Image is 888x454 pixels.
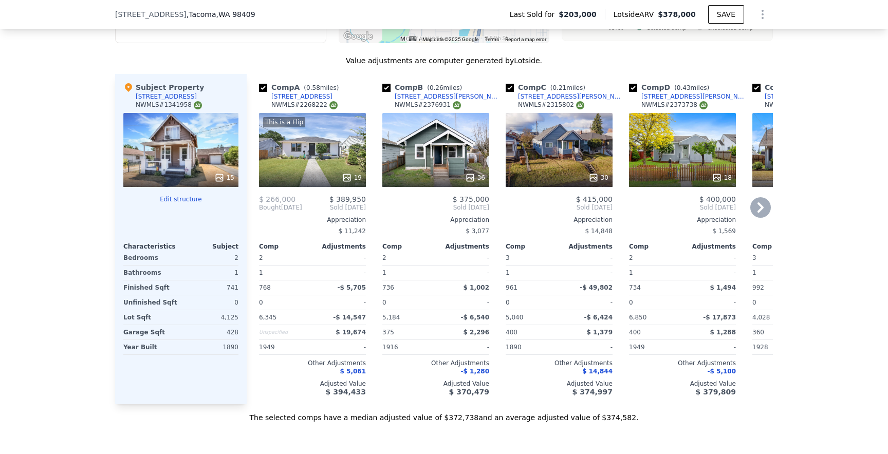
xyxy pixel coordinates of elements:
div: Bedrooms [123,251,179,265]
div: 1928 [752,340,804,354]
div: Bathrooms [123,266,179,280]
span: Sold [DATE] [302,203,366,212]
div: 0 [183,295,238,310]
div: Appreciation [382,216,489,224]
a: [STREET_ADDRESS][PERSON_NAME] [506,92,625,101]
span: $ 375,000 [453,195,489,203]
div: - [438,251,489,265]
span: $ 19,674 [336,329,366,336]
span: 5,184 [382,314,400,321]
span: 2 [629,254,633,261]
div: Comp C [506,82,589,92]
span: $ 14,848 [585,228,613,235]
div: [STREET_ADDRESS] [136,92,197,101]
div: Comp [382,242,436,251]
span: -$ 17,873 [703,314,736,321]
span: Bought [259,203,281,212]
div: 19 [342,173,362,183]
span: $ 400,000 [699,195,736,203]
div: Other Adjustments [382,359,489,367]
span: , WA 98409 [216,10,255,18]
div: This is a Flip [263,117,305,127]
span: 768 [259,284,271,291]
div: NWMLS # 2394299 [765,101,831,109]
div: - [314,295,366,310]
div: Unfinished Sqft [123,295,179,310]
div: Finished Sqft [123,280,179,295]
div: [DATE] [259,203,302,212]
span: $ 1,379 [587,329,613,336]
div: Adjustments [436,242,489,251]
span: 734 [629,284,641,291]
div: The selected comps have a median adjusted value of $372,738 and an average adjusted value of $374... [115,404,773,423]
div: - [314,340,366,354]
div: NWMLS # 2315802 [518,101,584,109]
span: 0.43 [677,84,691,91]
div: 4,125 [183,310,238,325]
span: $ 370,479 [449,388,489,396]
div: [STREET_ADDRESS] [271,92,332,101]
span: 0.58 [306,84,320,91]
span: 6,345 [259,314,276,321]
div: [STREET_ADDRESS][PERSON_NAME] [641,92,748,101]
div: 1 [629,266,680,280]
span: $ 1,288 [710,329,736,336]
div: Adjustments [312,242,366,251]
span: ( miles) [300,84,343,91]
span: 0 [752,299,756,306]
div: Comp [259,242,312,251]
div: Comp E [752,82,836,92]
span: $ 266,000 [259,195,295,203]
span: 0 [382,299,386,306]
img: Google [341,30,375,43]
span: 4,028 [752,314,770,321]
span: [STREET_ADDRESS] [115,9,187,20]
span: 736 [382,284,394,291]
div: Appreciation [506,216,613,224]
a: Terms (opens in new tab) [485,36,499,42]
span: 0.26 [430,84,443,91]
div: - [684,340,736,354]
div: Other Adjustments [629,359,736,367]
div: - [684,266,736,280]
div: Year Built [123,340,179,354]
span: $378,000 [658,10,696,18]
span: $ 374,997 [572,388,613,396]
div: Adjusted Value [382,380,489,388]
button: Keyboard shortcuts [409,36,416,41]
span: ( miles) [423,84,466,91]
span: 3 [506,254,510,261]
span: -$ 5,100 [708,368,736,375]
div: Lot Sqft [123,310,179,325]
img: NWMLS Logo [576,101,584,109]
span: 375 [382,329,394,336]
div: - [438,340,489,354]
span: Sold [DATE] [506,203,613,212]
div: 1890 [183,340,238,354]
a: [STREET_ADDRESS] [259,92,332,101]
div: - [684,251,736,265]
div: 1890 [506,340,557,354]
div: [STREET_ADDRESS][PERSON_NAME] [518,92,625,101]
text: Selected Comp [647,25,686,31]
div: 1 [752,266,804,280]
div: NWMLS # 2373738 [641,101,708,109]
span: 2 [259,254,263,261]
div: Subject [181,242,238,251]
span: $203,000 [559,9,597,20]
a: Open this area in Google Maps (opens a new window) [341,30,375,43]
div: 2 [183,251,238,265]
div: 18 [712,173,732,183]
div: Adjusted Value [506,380,613,388]
div: [STREET_ADDRESS] [765,92,826,101]
text: Unselected Comp [708,25,753,31]
div: Other Adjustments [752,359,859,367]
span: -$ 1,280 [461,368,489,375]
span: 3 [752,254,756,261]
div: 428 [183,325,238,339]
div: NWMLS # 1341958 [136,101,202,109]
div: Comp D [629,82,713,92]
div: - [438,266,489,280]
div: Comp A [259,82,343,92]
div: - [314,266,366,280]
